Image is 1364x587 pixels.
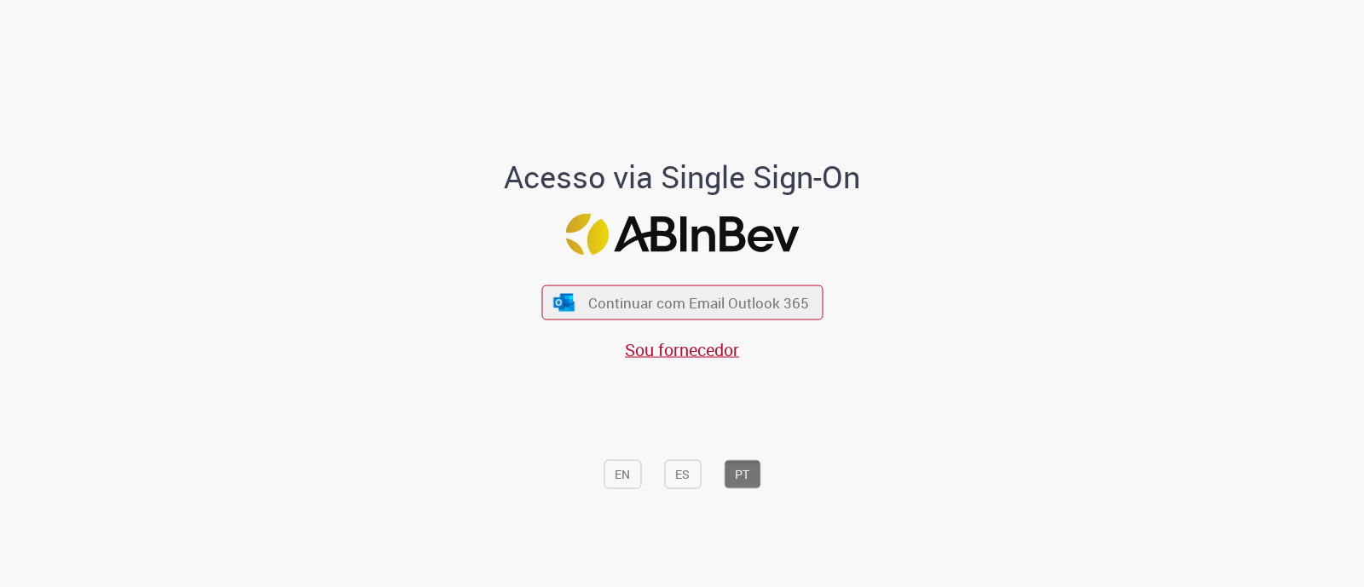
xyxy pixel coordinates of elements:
button: ES [664,459,701,488]
img: Logo ABInBev [565,214,799,256]
span: Continuar com Email Outlook 365 [588,293,809,313]
button: PT [724,459,760,488]
a: Sou fornecedor [625,338,739,361]
button: ícone Azure/Microsoft 360 Continuar com Email Outlook 365 [541,285,823,320]
img: ícone Azure/Microsoft 360 [552,293,576,311]
h1: Acesso via Single Sign-On [446,159,919,193]
button: EN [604,459,641,488]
